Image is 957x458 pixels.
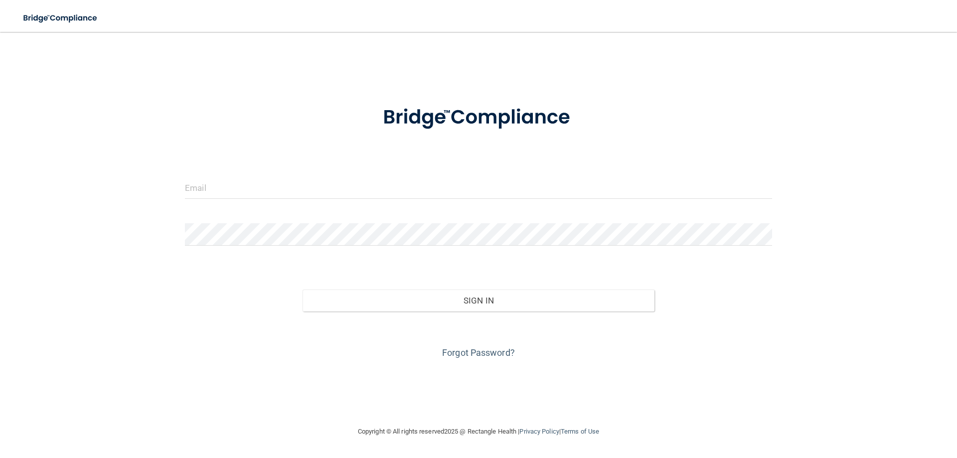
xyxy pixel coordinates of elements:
[185,176,772,199] input: Email
[561,428,599,435] a: Terms of Use
[519,428,559,435] a: Privacy Policy
[303,290,655,311] button: Sign In
[442,347,515,358] a: Forgot Password?
[297,416,660,448] div: Copyright © All rights reserved 2025 @ Rectangle Health | |
[362,92,595,144] img: bridge_compliance_login_screen.278c3ca4.svg
[15,8,107,28] img: bridge_compliance_login_screen.278c3ca4.svg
